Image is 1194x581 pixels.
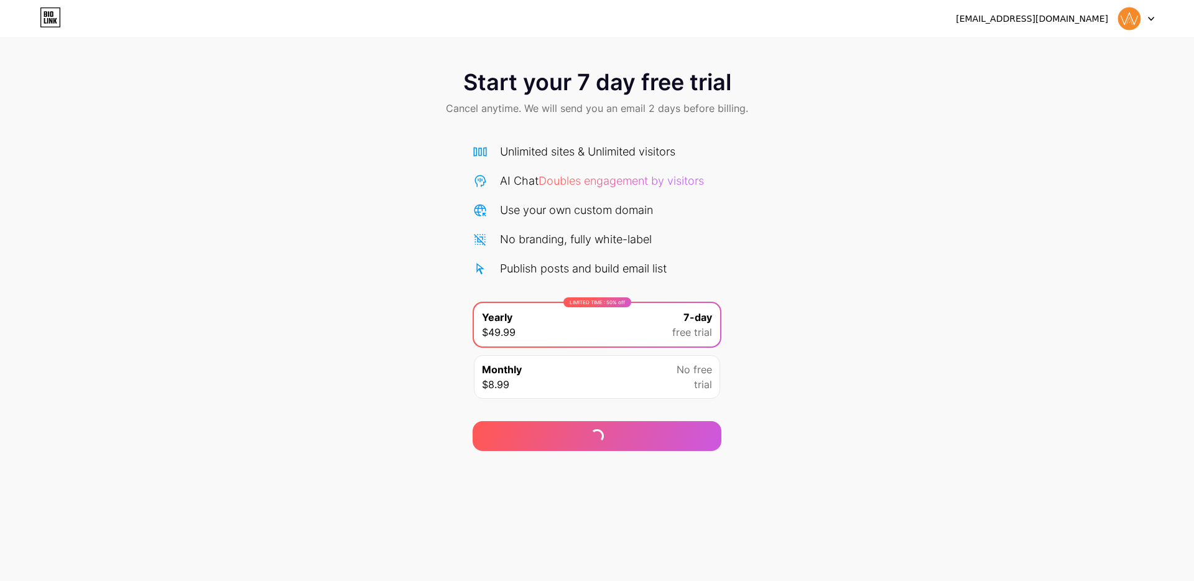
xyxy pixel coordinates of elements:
[677,362,712,377] span: No free
[500,231,652,248] div: No branding, fully white-label
[1118,7,1141,30] img: falinwa_group
[672,325,712,340] span: free trial
[694,377,712,392] span: trial
[482,310,512,325] span: Yearly
[500,260,667,277] div: Publish posts and build email list
[482,325,516,340] span: $49.99
[500,202,653,218] div: Use your own custom domain
[563,297,631,307] div: LIMITED TIME : 50% off
[500,143,675,160] div: Unlimited sites & Unlimited visitors
[482,377,509,392] span: $8.99
[539,174,704,187] span: Doubles engagement by visitors
[683,310,712,325] span: 7-day
[956,12,1108,26] div: [EMAIL_ADDRESS][DOMAIN_NAME]
[446,101,748,116] span: Cancel anytime. We will send you an email 2 days before billing.
[463,70,731,95] span: Start your 7 day free trial
[500,172,704,189] div: AI Chat
[482,362,522,377] span: Monthly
